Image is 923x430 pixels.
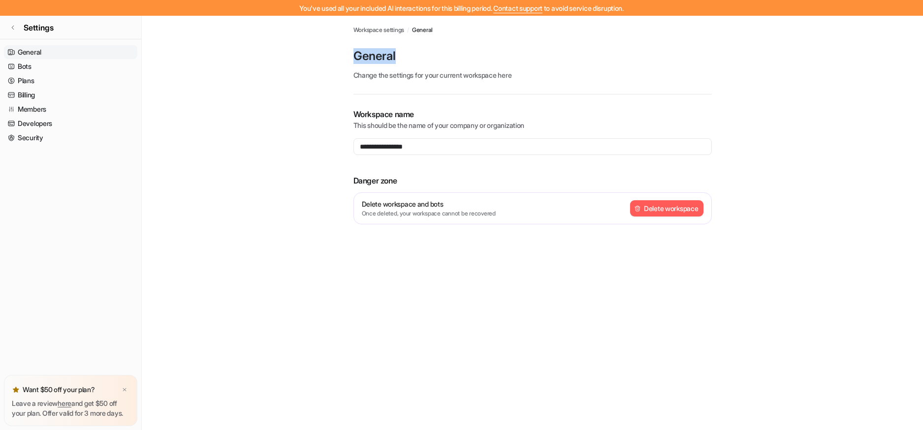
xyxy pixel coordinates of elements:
[4,117,137,130] a: Developers
[23,385,95,395] p: Want $50 off your plan?
[24,22,54,33] span: Settings
[122,387,127,393] img: x
[4,60,137,73] a: Bots
[362,209,496,218] p: Once deleted, your workspace cannot be recovered
[353,26,405,34] a: Workspace settings
[4,88,137,102] a: Billing
[12,399,129,418] p: Leave a review and get $50 off your plan. Offer valid for 3 more days.
[353,108,712,120] p: Workspace name
[58,399,71,407] a: here
[362,199,496,209] p: Delete workspace and bots
[407,26,409,34] span: /
[12,386,20,394] img: star
[353,48,712,64] p: General
[493,4,542,12] span: Contact support
[353,175,712,186] p: Danger zone
[630,200,703,216] button: Delete workspace
[353,120,712,130] p: This should be the name of your company or organization
[4,74,137,88] a: Plans
[4,45,137,59] a: General
[4,102,137,116] a: Members
[4,131,137,145] a: Security
[353,70,712,80] p: Change the settings for your current workspace here
[412,26,432,34] a: General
